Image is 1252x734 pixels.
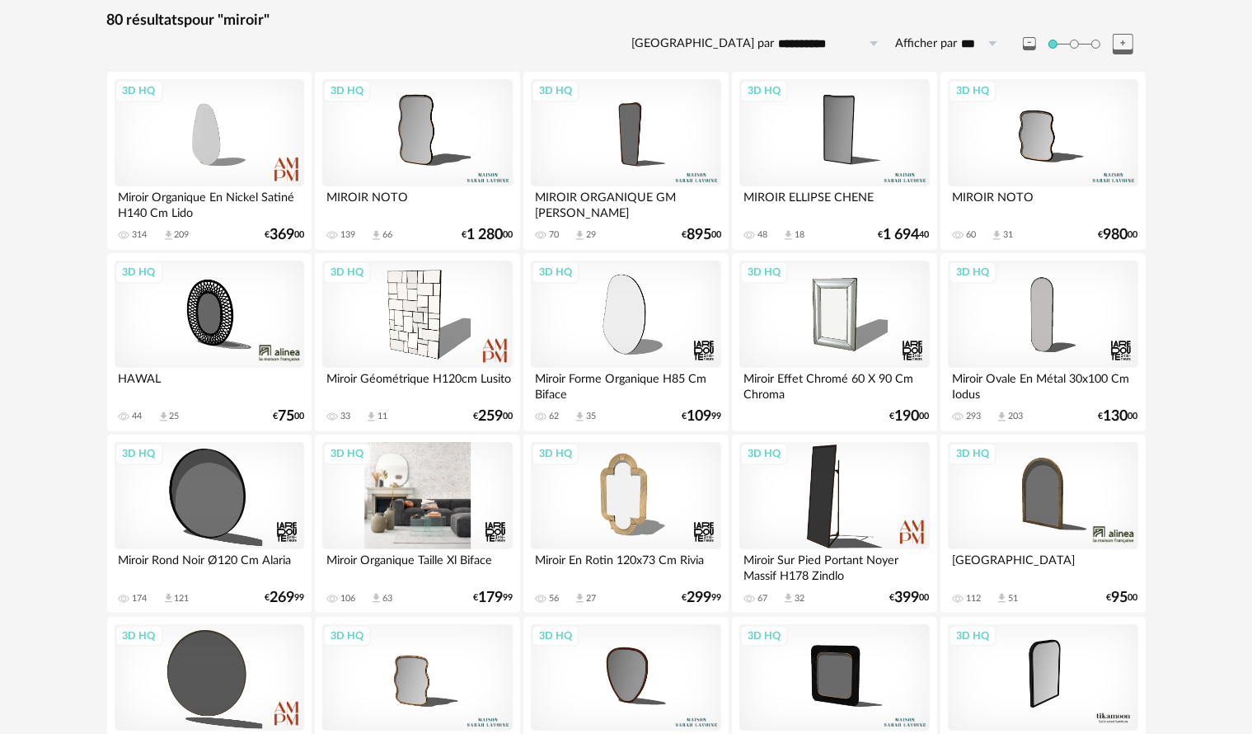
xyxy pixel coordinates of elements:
span: pour "miroir" [185,13,270,28]
a: 3D HQ HAWAL 44 Download icon 25 €7500 [107,253,312,431]
a: 3D HQ Miroir Sur Pied Portant Noyer Massif H178 Zindlo 67 Download icon 32 €39900 [732,435,936,613]
span: 179 [478,592,503,604]
div: 80 résultats [107,12,1146,31]
div: 32 [795,593,804,605]
span: Download icon [370,229,382,242]
div: 18 [795,229,804,241]
div: € 99 [682,411,721,422]
span: Download icon [996,411,1008,423]
div: 174 [133,593,148,605]
div: € 99 [265,592,304,604]
div: 3D HQ [949,625,996,647]
div: 3D HQ [740,443,788,464]
div: 25 [170,411,180,422]
a: 3D HQ MIROIR ORGANIQUE GM [PERSON_NAME] 70 Download icon 29 €89500 [523,72,728,250]
div: 3D HQ [115,80,163,101]
span: 399 [895,592,920,604]
div: 35 [586,411,596,422]
div: € 40 [879,229,930,241]
div: 70 [549,229,559,241]
div: Miroir Organique Taille Xl Biface [322,549,512,582]
div: 67 [757,593,767,605]
div: € 00 [890,592,930,604]
div: 3D HQ [532,80,579,101]
a: 3D HQ Miroir Forme Organique H85 Cm Biface 62 Download icon 35 €10999 [523,253,728,431]
span: 1 694 [884,229,920,241]
a: 3D HQ MIROIR ELLIPSE CHENE 48 Download icon 18 €1 69440 [732,72,936,250]
div: 3D HQ [323,261,371,283]
div: 3D HQ [323,443,371,464]
a: 3D HQ Miroir Géométrique H120cm Lusito 33 Download icon 11 €25900 [315,253,519,431]
a: 3D HQ [GEOGRAPHIC_DATA] 112 Download icon 51 €9500 [940,435,1145,613]
div: 48 [757,229,767,241]
a: 3D HQ MIROIR NOTO 139 Download icon 66 €1 28000 [315,72,519,250]
div: Miroir Géométrique H120cm Lusito [322,368,512,401]
div: 31 [1003,229,1013,241]
div: € 00 [462,229,513,241]
div: € 00 [265,229,304,241]
span: 75 [278,411,294,422]
span: 895 [687,229,711,241]
div: € 00 [1099,411,1138,422]
span: Download icon [365,411,377,423]
div: MIROIR ELLIPSE CHENE [739,186,929,219]
div: 51 [1008,593,1018,605]
div: 56 [549,593,559,605]
div: € 99 [473,592,513,604]
div: 66 [382,229,392,241]
a: 3D HQ Miroir Rond Noir Ø120 Cm Alaria 174 Download icon 121 €26999 [107,435,312,613]
div: 11 [377,411,387,422]
span: 980 [1104,229,1128,241]
span: Download icon [574,229,586,242]
div: Miroir Sur Pied Portant Noyer Massif H178 Zindlo [739,549,929,582]
label: Afficher par [896,36,958,52]
div: 3D HQ [949,80,996,101]
div: 60 [966,229,976,241]
div: 3D HQ [740,625,788,647]
span: 1 280 [467,229,503,241]
div: 3D HQ [115,625,163,647]
span: 269 [270,592,294,604]
div: Miroir Rond Noir Ø120 Cm Alaria [115,549,304,582]
span: 369 [270,229,294,241]
span: Download icon [996,592,1008,605]
div: 27 [586,593,596,605]
span: Download icon [782,592,795,605]
span: Download icon [370,592,382,605]
div: 3D HQ [532,443,579,464]
span: Download icon [162,229,175,242]
span: 130 [1104,411,1128,422]
div: 112 [966,593,981,605]
div: 314 [133,229,148,241]
div: € 00 [273,411,304,422]
div: 3D HQ [323,80,371,101]
div: 139 [340,229,355,241]
span: Download icon [991,229,1003,242]
a: 3D HQ Miroir Organique En Nickel Satiné H140 Cm Lido 314 Download icon 209 €36900 [107,72,312,250]
div: [GEOGRAPHIC_DATA] [948,549,1137,582]
span: 299 [687,592,711,604]
div: Miroir Ovale En Métal 30x100 Cm Iodus [948,368,1137,401]
a: 3D HQ Miroir Ovale En Métal 30x100 Cm Iodus 293 Download icon 203 €13000 [940,253,1145,431]
div: Miroir En Rotin 120x73 Cm Rivia [531,549,720,582]
span: 259 [478,411,503,422]
div: 3D HQ [115,443,163,464]
span: Download icon [574,592,586,605]
div: € 00 [1099,229,1138,241]
div: 121 [175,593,190,605]
span: Download icon [782,229,795,242]
div: Miroir Organique En Nickel Satiné H140 Cm Lido [115,186,304,219]
a: 3D HQ MIROIR NOTO 60 Download icon 31 €98000 [940,72,1145,250]
a: 3D HQ Miroir Effet Chromé 60 X 90 Cm Chroma €19000 [732,253,936,431]
div: 29 [586,229,596,241]
div: 203 [1008,411,1023,422]
div: € 00 [1107,592,1138,604]
div: MIROIR ORGANIQUE GM [PERSON_NAME] [531,186,720,219]
div: 3D HQ [532,261,579,283]
div: € 00 [473,411,513,422]
div: 44 [133,411,143,422]
span: Download icon [574,411,586,423]
div: 33 [340,411,350,422]
div: 3D HQ [949,261,996,283]
span: 95 [1112,592,1128,604]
